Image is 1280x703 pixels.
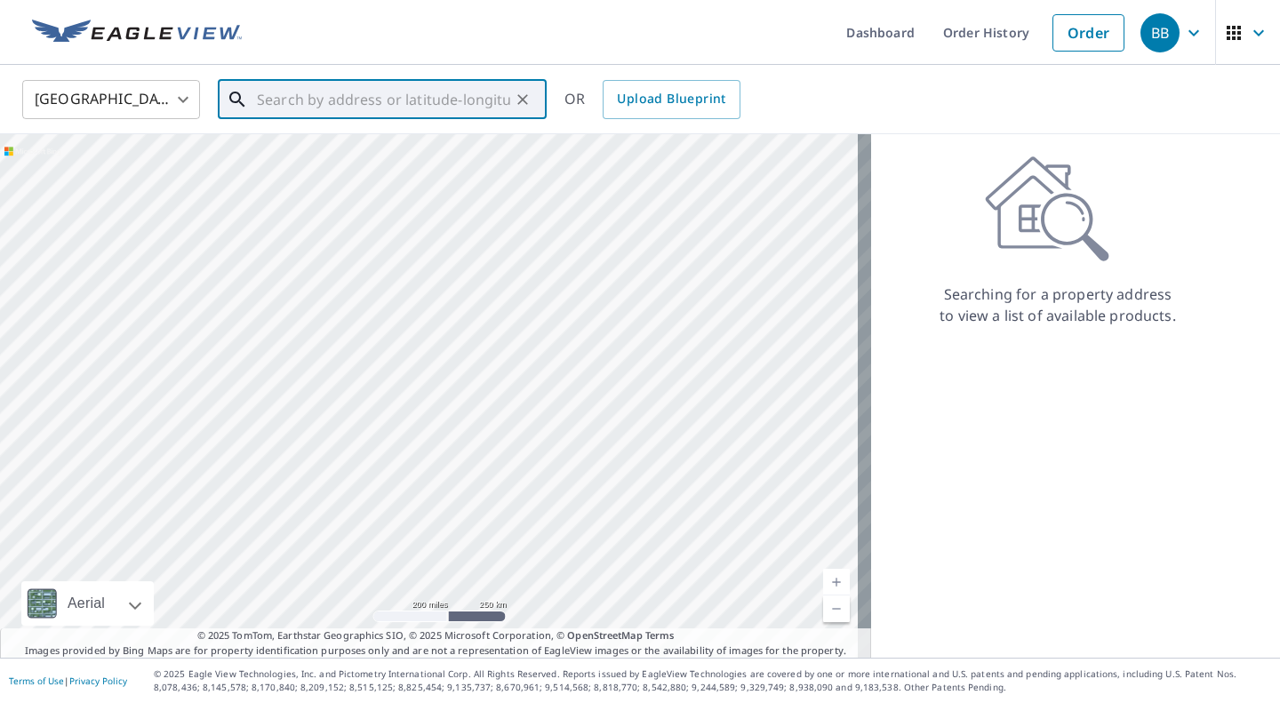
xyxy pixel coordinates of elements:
[939,284,1177,326] p: Searching for a property address to view a list of available products.
[823,595,850,622] a: Current Level 5, Zoom Out
[9,675,127,686] p: |
[510,87,535,112] button: Clear
[564,80,740,119] div: OR
[1052,14,1124,52] a: Order
[197,628,675,643] span: © 2025 TomTom, Earthstar Geographics SIO, © 2025 Microsoft Corporation, ©
[22,75,200,124] div: [GEOGRAPHIC_DATA]
[62,581,110,626] div: Aerial
[567,628,642,642] a: OpenStreetMap
[154,667,1271,694] p: © 2025 Eagle View Technologies, Inc. and Pictometry International Corp. All Rights Reserved. Repo...
[603,80,740,119] a: Upload Blueprint
[823,569,850,595] a: Current Level 5, Zoom In
[69,675,127,687] a: Privacy Policy
[617,88,725,110] span: Upload Blueprint
[21,581,154,626] div: Aerial
[32,20,242,46] img: EV Logo
[1140,13,1180,52] div: BB
[645,628,675,642] a: Terms
[257,75,510,124] input: Search by address or latitude-longitude
[9,675,64,687] a: Terms of Use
